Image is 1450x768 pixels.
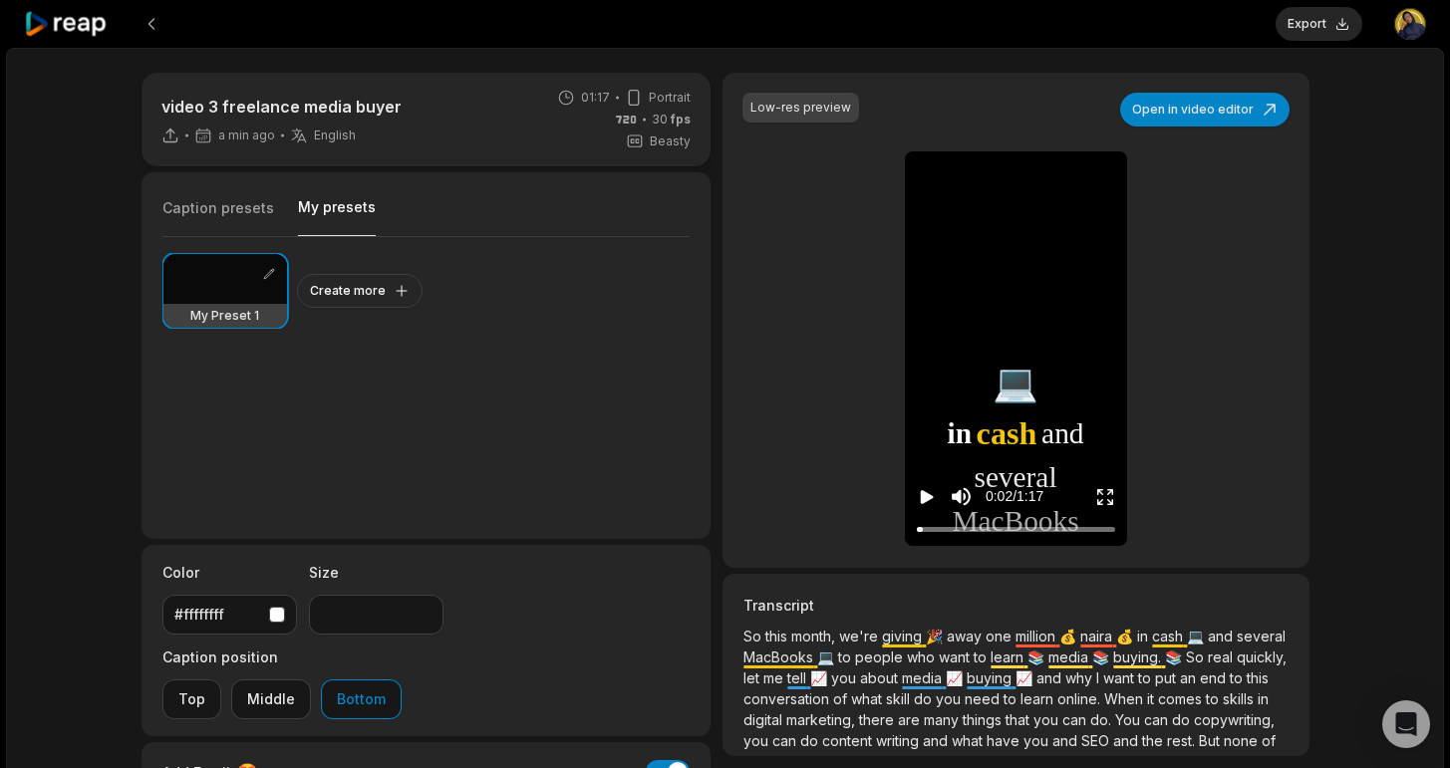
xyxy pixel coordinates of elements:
span: away [947,628,986,644]
span: end [1200,669,1230,686]
span: conversation [743,690,833,707]
span: and [1208,628,1237,644]
button: Export [1276,7,1362,41]
span: you [1023,732,1052,749]
span: to [1206,690,1223,707]
span: have [987,732,1023,749]
div: #ffffffff [174,604,261,625]
span: copywriting, [1194,711,1275,728]
span: skill [886,690,914,707]
span: put [1155,669,1180,686]
span: are [898,711,924,728]
span: online. [1057,690,1104,707]
span: do. [1090,711,1115,728]
span: tell [787,669,810,686]
span: can [1144,711,1172,728]
label: Caption position [162,646,402,667]
span: do [800,732,822,749]
span: me [763,669,787,686]
button: Top [162,679,221,719]
span: of [833,690,851,707]
span: many [924,711,963,728]
span: naira [1080,628,1116,644]
span: You [1115,711,1144,728]
span: why [1065,669,1096,686]
span: things [963,711,1006,728]
span: to [1138,669,1155,686]
div: 0:02 / 1:17 [986,486,1043,507]
button: Bottom [321,679,402,719]
button: Middle [231,679,311,719]
span: cash [977,409,1037,457]
span: giving [882,628,926,644]
label: Color [162,562,297,583]
span: a min ago [218,128,275,143]
span: I [1096,669,1103,686]
span: you [743,732,772,749]
span: what [851,690,886,707]
span: Beasty [650,132,691,150]
button: Mute sound [949,484,974,509]
span: buying. [1113,648,1165,665]
h3: Transcript [743,595,1288,616]
span: want [939,648,974,665]
span: none [1224,732,1262,749]
div: Open Intercom Messenger [1382,700,1430,748]
span: comes [1158,690,1206,707]
span: So [743,628,765,644]
span: real [1208,648,1237,665]
span: several [1237,628,1286,644]
span: in [1258,690,1269,707]
span: marketing, [786,711,859,728]
label: Size [309,562,443,583]
span: can [772,732,800,749]
button: Enter Fullscreen [1095,478,1115,515]
button: Play video [917,478,937,515]
span: So [1186,648,1208,665]
span: this [765,628,791,644]
span: there [859,711,898,728]
button: Open in video editor [1120,93,1290,127]
span: in [1137,628,1152,644]
span: learn [991,648,1027,665]
span: want [1103,669,1138,686]
p: 🎉 💰 💰 💻 💻 📚 📚 📚 📈 📈 📈 💵 💵 😨 ✨ ✨ 🏃‍♂️ 💸 🚀 🔑 🎯 🎯 🎁 🔗 [743,626,1288,751]
span: Portrait [649,89,691,107]
span: and [1052,732,1081,749]
span: in [948,411,972,455]
span: the [1142,732,1167,749]
span: content [822,732,876,749]
span: buying [967,669,1015,686]
span: 01:17 [581,89,610,107]
span: digital [743,711,786,728]
span: MacBooks [743,648,817,665]
button: My presets [298,197,376,236]
span: media [1048,648,1092,665]
span: quickly, [1237,648,1287,665]
span: to [1004,690,1020,707]
span: what [952,732,987,749]
span: you [1033,711,1062,728]
span: million [1015,628,1059,644]
span: English [314,128,356,143]
span: and [1036,669,1065,686]
span: you [936,690,965,707]
span: this [1247,669,1269,686]
span: rest. [1167,732,1199,749]
span: But [1199,732,1224,749]
span: who [907,648,939,665]
span: to [974,648,991,665]
span: 30 [652,111,691,128]
p: video 3 freelance media buyer [161,95,402,119]
span: let [743,669,763,686]
span: writing [876,732,923,749]
span: do [1172,711,1194,728]
button: Caption presets [162,198,274,236]
span: and [1042,411,1084,455]
span: to [838,648,855,665]
a: Create more [297,274,423,308]
span: can [1062,711,1090,728]
span: people [855,648,907,665]
span: and [1113,732,1142,749]
span: do [914,690,936,707]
